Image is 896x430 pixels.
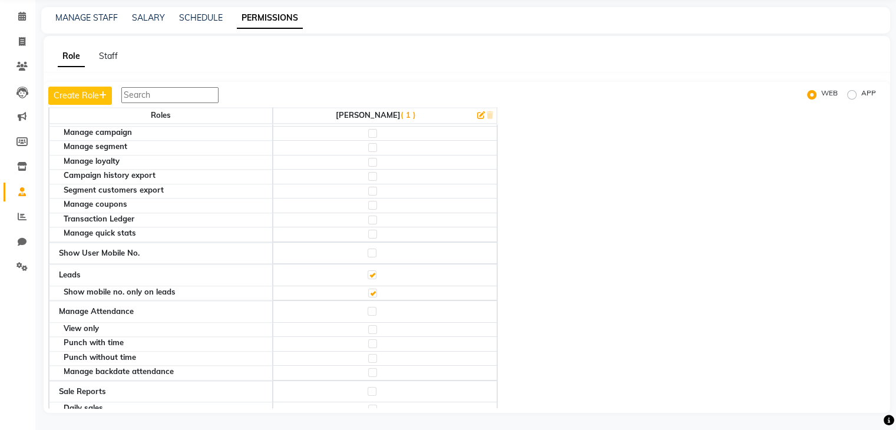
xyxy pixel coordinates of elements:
div: View only [64,325,272,332]
div: Punch without time [64,353,272,361]
div: Manage segment [64,143,272,150]
div: Punch with time [64,339,272,346]
div: Manage campaign [64,128,272,136]
a: MANAGE STAFF [55,12,118,23]
div: Campaign history export [64,171,272,179]
span: ( 1 ) [401,110,416,120]
button: Create Role [48,87,112,105]
div: Show User Mobile No. [59,247,263,259]
div: Segment customers export [64,186,272,194]
div: Manage backdate attendance [64,368,272,375]
th: Roles [49,107,273,124]
a: Staff [99,51,118,61]
div: Transaction Ledger [64,215,272,223]
div: Sale Reports [59,386,263,398]
div: Manage quick stats [64,229,272,237]
div: Show mobile no. only on leads [64,288,272,296]
div: Daily sales [64,404,272,412]
th: [PERSON_NAME] [273,107,497,124]
div: Manage coupons [64,200,272,208]
div: Leads [59,269,263,281]
input: Search [121,87,219,103]
div: Manage loyalty [64,157,272,165]
a: PERMISSIONS [237,8,303,29]
a: Role [58,46,85,67]
a: SCHEDULE [179,12,223,23]
label: WEB [821,88,838,102]
label: APP [861,88,876,102]
div: Manage Attendance [59,306,263,317]
a: SALARY [132,12,165,23]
